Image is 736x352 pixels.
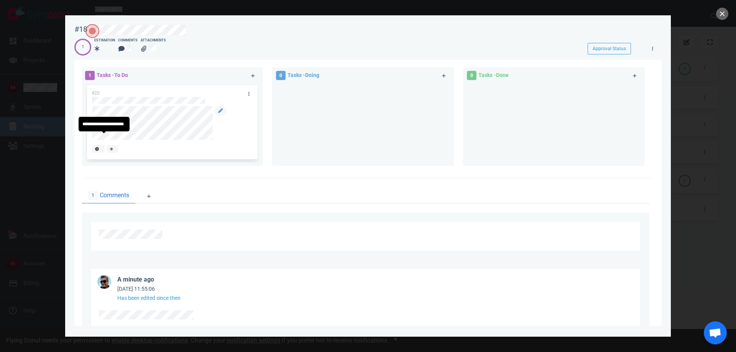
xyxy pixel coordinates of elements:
span: Tasks - Done [478,72,509,78]
span: 0 [467,71,476,80]
span: Comments [100,191,129,200]
span: 1 [85,71,95,80]
div: #18 [74,25,87,34]
span: #20 [92,90,100,96]
span: Tasks - Doing [287,72,319,78]
span: Tasks - To Do [97,72,128,78]
span: 1 [88,191,98,200]
div: Attachments [141,38,166,43]
div: Estimation [94,38,115,43]
div: Comments [118,38,138,43]
button: close [716,8,728,20]
button: Approval Status [588,43,631,54]
span: 0 [276,71,286,80]
div: a minute ago [117,275,154,284]
div: Open de chat [704,321,727,344]
div: 1 [82,44,84,50]
img: 36 [97,275,111,289]
small: [DATE] 11:55:06 [117,286,155,292]
button: Open the dialog [85,24,99,38]
small: Has been edited since then [117,295,181,301]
